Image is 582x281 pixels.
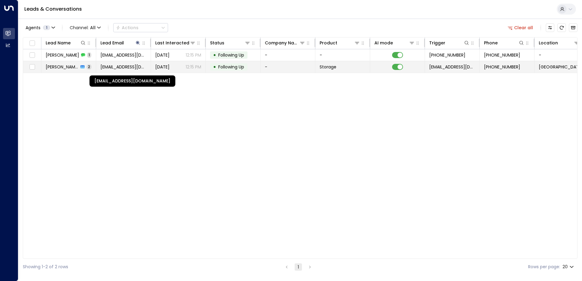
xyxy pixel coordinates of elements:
div: Last Interacted [155,39,196,47]
span: Toggle select row [28,63,36,71]
span: Toggle select row [28,51,36,59]
span: serenaukshop@gmail.com [100,52,146,58]
div: Location [539,39,558,47]
button: Customize [546,23,554,32]
div: Trigger [429,39,470,47]
span: serenaukshop@gmail.com [100,64,146,70]
label: Rows per page: [528,264,560,270]
div: • [213,50,216,60]
div: Company Name [265,39,299,47]
span: Toggle select all [28,40,36,47]
button: page 1 [295,263,302,271]
div: Button group with a nested menu [113,23,168,32]
div: 20 [563,262,575,271]
span: Following Up [218,64,244,70]
div: Lead Email [100,39,124,47]
span: Olivia Han [46,52,79,58]
div: AI mode [374,39,393,47]
div: Actions [116,25,138,30]
span: Channel: [67,23,103,32]
p: 12:15 PM [186,52,201,58]
span: Following Up [218,52,244,58]
span: Agents [26,26,40,30]
span: 1 [43,25,50,30]
div: Location [539,39,580,47]
td: - [261,61,315,73]
div: Status [210,39,251,47]
nav: pagination navigation [283,263,314,271]
div: AI mode [374,39,415,47]
div: Showing 1-2 of 2 rows [23,264,68,270]
div: Phone [484,39,498,47]
div: Lead Name [46,39,86,47]
a: Leads & Conversations [24,5,82,12]
div: Status [210,39,224,47]
button: Channel:All [67,23,103,32]
div: Phone [484,39,524,47]
div: Trigger [429,39,445,47]
div: Lead Name [46,39,71,47]
span: +447966392318 [484,64,520,70]
span: leads@space-station.co.uk [429,64,475,70]
div: Product [320,39,337,47]
button: Archived Leads [569,23,577,32]
span: Aug 29, 2025 [155,64,170,70]
div: Company Name [265,39,305,47]
span: Yesterday [155,52,170,58]
span: 2 [86,64,92,69]
div: Product [320,39,360,47]
span: Olivia Han [46,64,79,70]
span: +447966392318 [484,52,520,58]
span: Storage [320,64,336,70]
div: • [213,62,216,72]
span: +447966392318 [429,52,465,58]
button: Actions [113,23,168,32]
span: Refresh [557,23,566,32]
td: - [261,49,315,61]
div: [EMAIL_ADDRESS][DOMAIN_NAME] [89,75,175,87]
span: All [90,25,96,30]
p: 12:15 PM [186,64,201,70]
button: Agents1 [23,23,57,32]
td: - [315,49,370,61]
div: Last Interacted [155,39,189,47]
span: 1 [87,52,91,57]
button: Clear all [505,23,536,32]
div: Lead Email [100,39,141,47]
